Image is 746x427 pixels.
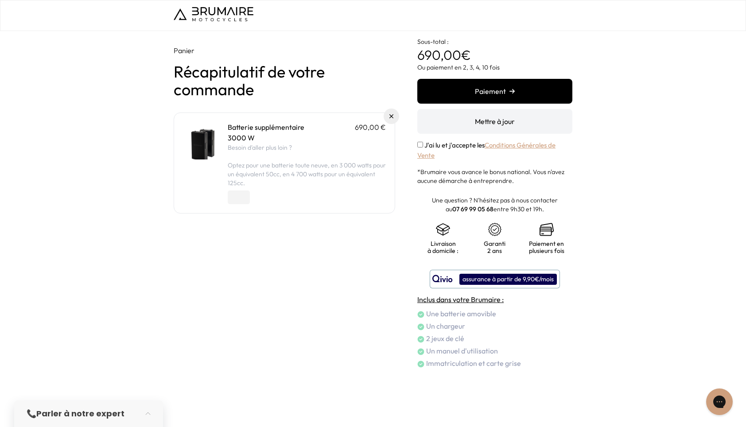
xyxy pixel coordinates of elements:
img: shipping.png [436,222,450,237]
p: Livraison à domicile : [426,240,460,254]
li: Une batterie amovible [417,308,572,319]
img: Logo de Brumaire [174,7,253,21]
li: Immatriculation et carte grise [417,358,572,369]
a: 07 69 99 05 68 [452,205,493,213]
p: Panier [174,45,395,56]
button: Paiement [417,79,572,104]
div: assurance à partir de 9,90€/mois [459,274,557,285]
p: Ou paiement en 2, 3, 4, 10 fois [417,63,572,72]
span: 690,00 [417,47,461,63]
img: check.png [417,336,424,343]
img: check.png [417,361,424,368]
p: Garanti 2 ans [478,240,512,254]
button: Mettre à jour [417,109,572,134]
p: *Brumaire vous avance le bonus national. Vous n'avez aucune démarche à entreprendre. [417,167,572,185]
li: Un manuel d'utilisation [417,345,572,356]
iframe: Gorgias live chat messenger [702,385,737,418]
li: 2 jeux de clé [417,333,572,344]
label: J'ai lu et j'accepte les [417,141,556,159]
span: Optez pour une batterie toute neuve, en 3 000 watts pour un équivalent 50cc, en 4 700 watts pour ... [228,161,386,187]
img: certificat-de-garantie.png [488,222,502,237]
img: check.png [417,311,424,318]
p: 690,00 € [355,122,386,132]
a: Conditions Générales de Vente [417,141,556,159]
img: check.png [417,348,424,355]
p: 3000 W [228,132,386,143]
img: right-arrow.png [509,89,515,94]
img: check.png [417,323,424,330]
img: logo qivio [432,274,453,284]
button: assurance à partir de 9,90€/mois [430,270,560,288]
p: € [417,31,572,63]
h1: Récapitulatif de votre commande [174,63,395,98]
p: Une question ? N'hésitez pas à nous contacter au entre 9h30 et 19h. [417,196,572,213]
img: Batterie supplémentaire - 3000 W [183,122,221,159]
img: Supprimer du panier [389,114,393,118]
h4: Inclus dans votre Brumaire : [417,294,572,305]
img: credit-cards.png [540,222,554,237]
span: Sous-total : [417,38,449,46]
a: Batterie supplémentaire [228,123,304,132]
li: Un chargeur [417,321,572,331]
p: Paiement en plusieurs fois [529,240,564,254]
span: Besoin d'aller plus loin ? [228,144,292,151]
